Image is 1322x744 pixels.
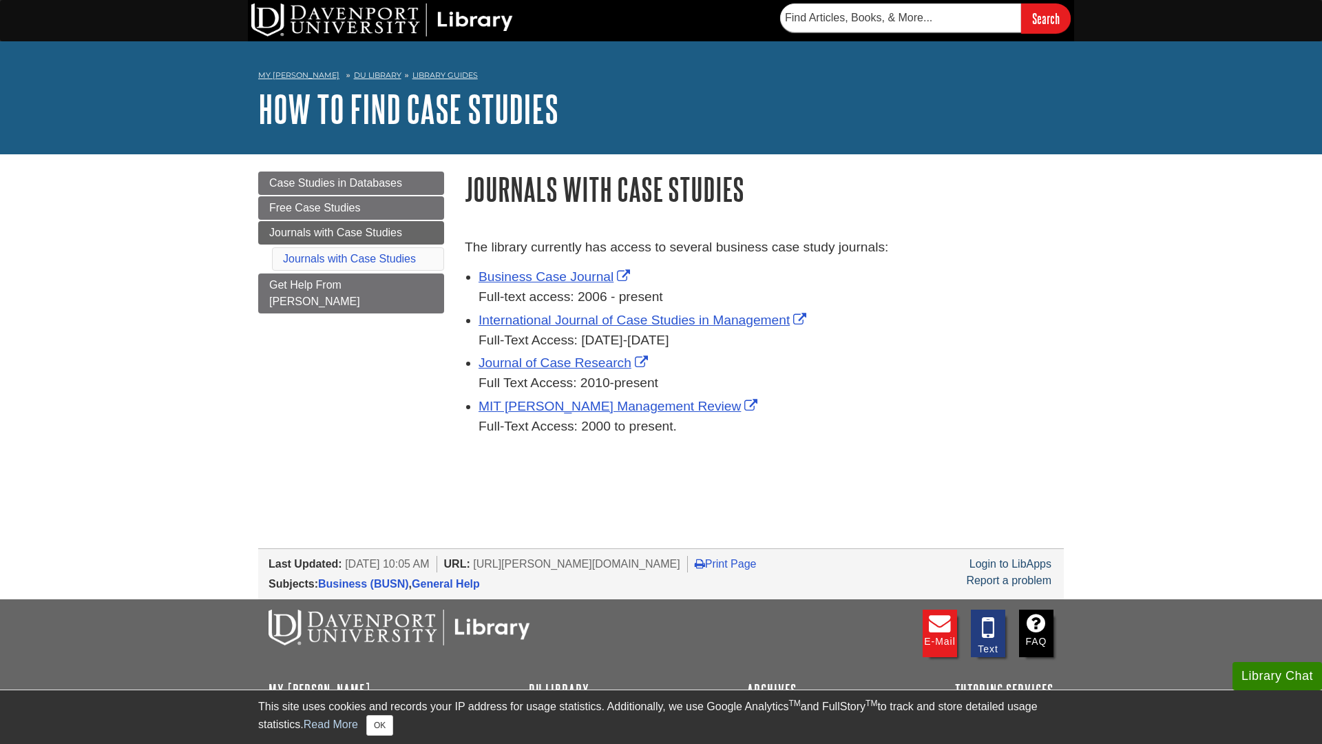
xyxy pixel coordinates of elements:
[479,355,651,370] a: Link opens in new window
[269,610,530,645] img: DU Libraries
[695,558,757,570] a: Print Page
[283,253,416,265] a: Journals with Case Studies
[258,221,444,245] a: Journals with Case Studies
[479,417,1064,437] div: Full-Text Access: 2000 to present.
[318,578,480,590] span: ,
[1021,3,1071,33] input: Search
[269,682,370,699] a: My [PERSON_NAME]
[269,177,402,189] span: Case Studies in Databases
[354,70,401,80] a: DU Library
[780,3,1071,33] form: Searches DU Library's articles, books, and more
[258,66,1064,88] nav: breadcrumb
[444,558,470,570] span: URL:
[258,699,1064,736] div: This site uses cookies and records your IP address for usage statistics. Additionally, we use Goo...
[479,287,1064,307] div: Full-text access: 2006 - present
[479,373,1064,393] div: Full Text Access: 2010-present
[258,273,444,313] a: Get Help From [PERSON_NAME]
[269,227,402,238] span: Journals with Case Studies
[780,3,1021,32] input: Find Articles, Books, & More...
[923,610,957,657] a: E-mail
[258,87,558,130] a: How to Find Case Studies
[412,70,478,80] a: Library Guides
[479,331,1064,351] div: Full-Text Access: [DATE]-[DATE]
[747,682,797,699] a: Archives
[955,682,1053,699] a: Tutoring Services
[788,699,800,708] sup: TM
[473,558,680,570] span: [URL][PERSON_NAME][DOMAIN_NAME]
[966,575,1051,586] a: Report a problem
[258,196,444,220] a: Free Case Studies
[1232,662,1322,690] button: Library Chat
[258,70,339,81] a: My [PERSON_NAME]
[479,313,810,327] a: Link opens in new window
[695,558,705,569] i: Print Page
[258,172,444,195] a: Case Studies in Databases
[304,719,358,730] a: Read More
[318,578,409,590] a: Business (BUSN)
[865,699,877,708] sup: TM
[258,172,444,313] div: Guide Page Menu
[971,610,1005,657] a: Text
[269,202,361,214] span: Free Case Studies
[412,578,480,590] a: General Help
[969,558,1051,570] a: Login to LibApps
[269,578,318,590] span: Subjects:
[1019,610,1053,657] a: FAQ
[366,715,393,736] button: Close
[269,558,342,570] span: Last Updated:
[465,238,1064,258] p: The library currently has access to several business case study journals:
[251,3,513,37] img: DU Library
[479,399,761,413] a: Link opens in new window
[479,269,633,284] a: Link opens in new window
[465,172,1064,207] h1: Journals with Case Studies
[269,279,360,307] span: Get Help From [PERSON_NAME]
[529,682,589,699] a: DU Library
[345,558,429,570] span: [DATE] 10:05 AM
